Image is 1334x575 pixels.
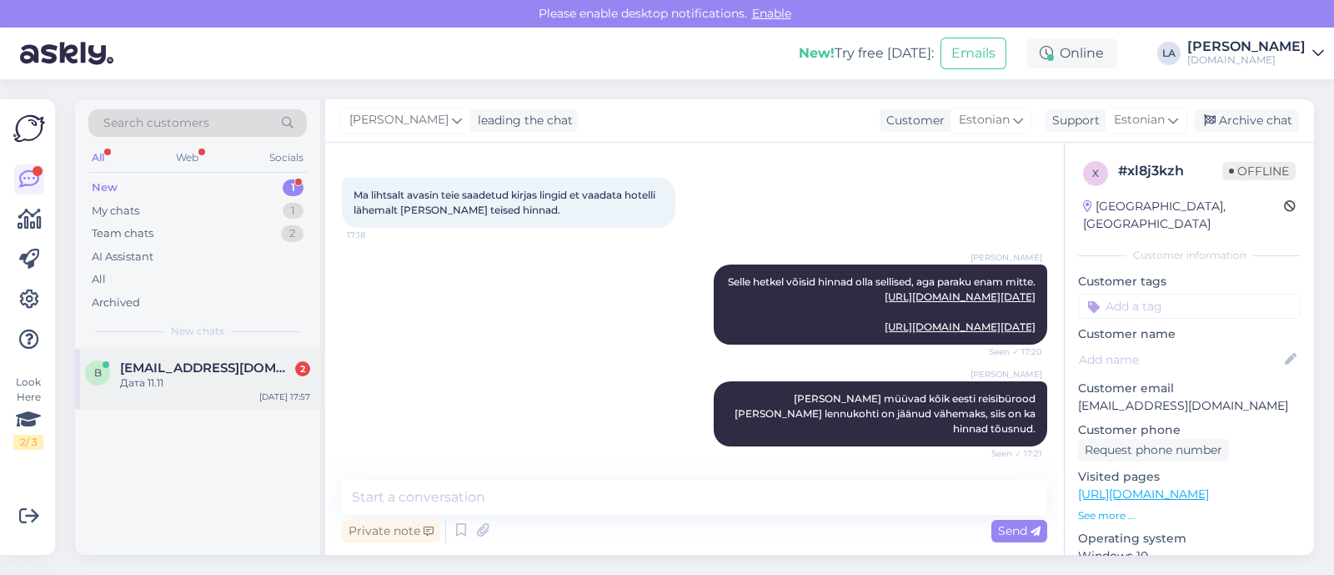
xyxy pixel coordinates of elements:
[1078,421,1301,439] p: Customer phone
[1078,530,1301,547] p: Operating system
[1078,397,1301,415] p: [EMAIL_ADDRESS][DOMAIN_NAME]
[1187,53,1306,67] div: [DOMAIN_NAME]
[259,391,310,403] div: [DATE] 17:57
[120,361,293,376] span: bulashnkooleg7@gmail.com
[880,112,945,129] div: Customer
[92,225,153,242] div: Team chats
[1194,109,1299,132] div: Archive chat
[998,523,1041,538] span: Send
[1026,38,1117,68] div: Online
[1114,111,1165,129] span: Estonian
[885,320,1036,333] a: [URL][DOMAIN_NAME][DATE]
[980,447,1042,460] span: Seen ✓ 17:21
[281,225,303,242] div: 2
[471,112,573,129] div: leading the chat
[266,147,307,169] div: Socials
[283,179,303,196] div: 1
[354,189,658,216] span: Ma lihtsalt avasin teie saadetud kirjas lingid et vaadata hotelli lähemalt [PERSON_NAME] teised h...
[171,324,224,339] span: New chats
[295,361,310,376] div: 2
[885,290,1036,303] a: [URL][DOMAIN_NAME][DATE]
[940,38,1006,69] button: Emails
[970,368,1042,381] span: [PERSON_NAME]
[1078,248,1301,263] div: Customer information
[13,113,45,144] img: Askly Logo
[283,203,303,219] div: 1
[1078,325,1301,343] p: Customer name
[92,271,106,288] div: All
[1118,161,1222,181] div: # xl8j3kzh
[799,43,934,63] div: Try free [DATE]:
[1046,112,1100,129] div: Support
[1078,468,1301,486] p: Visited pages
[342,520,440,542] div: Private note
[92,295,140,311] div: Archived
[799,45,835,61] b: New!
[959,111,1010,129] span: Estonian
[13,435,43,450] div: 2 / 3
[1187,40,1324,67] a: [PERSON_NAME][DOMAIN_NAME]
[735,392,1038,435] span: [PERSON_NAME] müüvad kõik eesti reisibürood [PERSON_NAME] lennukohti on jäänud vähemaks, siis on ...
[1222,162,1296,180] span: Offline
[970,251,1042,264] span: [PERSON_NAME]
[1078,294,1301,319] input: Add a tag
[980,346,1042,358] span: Seen ✓ 17:20
[747,6,796,21] span: Enable
[1078,380,1301,397] p: Customer email
[120,376,310,391] div: Дата 11.11
[349,111,449,129] span: [PERSON_NAME]
[13,375,43,450] div: Look Here
[92,249,153,265] div: AI Assistant
[88,147,108,169] div: All
[728,275,1036,333] span: Selle hetkel võisid hinnad olla sellised, aga paraku enam mitte.
[1092,167,1099,179] span: x
[103,114,209,132] span: Search customers
[347,229,409,241] span: 17:18
[1078,508,1301,523] p: See more ...
[1078,439,1229,462] div: Request phone number
[1083,198,1284,233] div: [GEOGRAPHIC_DATA], [GEOGRAPHIC_DATA]
[1078,273,1301,290] p: Customer tags
[1157,42,1181,65] div: LA
[1078,487,1209,502] a: [URL][DOMAIN_NAME]
[1078,547,1301,565] p: Windows 10
[94,366,102,379] span: b
[92,203,139,219] div: My chats
[92,179,118,196] div: New
[1187,40,1306,53] div: [PERSON_NAME]
[173,147,202,169] div: Web
[1079,351,1281,369] input: Add name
